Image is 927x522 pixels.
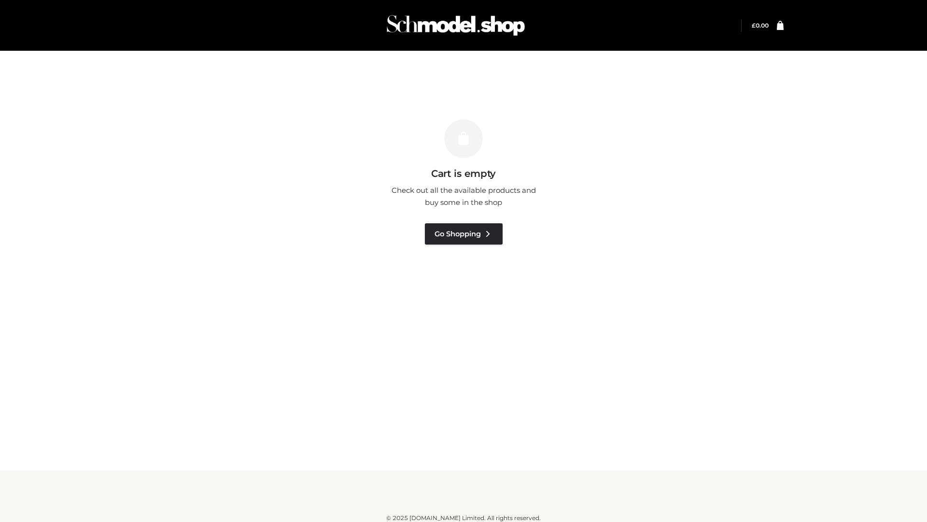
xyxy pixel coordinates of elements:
[165,168,762,179] h3: Cart is empty
[752,22,769,29] a: £0.00
[752,22,756,29] span: £
[752,22,769,29] bdi: 0.00
[425,223,503,245] a: Go Shopping
[386,184,541,209] p: Check out all the available products and buy some in the shop
[383,6,528,44] img: Schmodel Admin 964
